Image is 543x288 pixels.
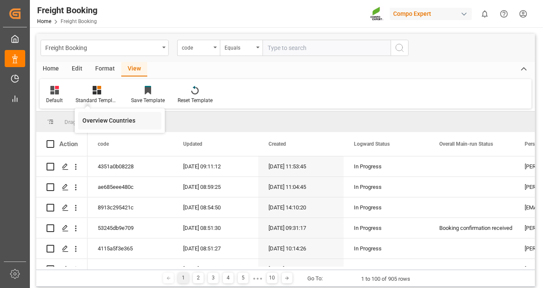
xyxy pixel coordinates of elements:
[36,156,88,177] div: Press SPACE to select this row.
[88,197,173,217] div: 8913c295421c
[354,239,419,259] div: In Progress
[182,42,211,52] div: code
[354,157,419,176] div: In Progress
[178,273,189,283] div: 1
[37,4,97,17] div: Freight Booking
[193,273,204,283] div: 2
[45,42,159,53] div: Freight Booking
[36,218,88,238] div: Press SPACE to select this row.
[173,259,258,279] div: [DATE] 08:49:05
[177,40,220,56] button: open menu
[258,238,344,259] div: [DATE] 10:14:26
[64,119,131,125] span: Drag here to set row groups
[37,18,51,24] a: Home
[258,177,344,197] div: [DATE] 11:04:45
[208,273,219,283] div: 3
[267,273,277,283] div: 10
[390,6,475,22] button: Compo Expert
[439,141,493,147] span: Overall Main-run Status
[354,177,419,197] div: In Progress
[269,141,286,147] span: Created
[36,62,65,76] div: Home
[225,42,254,52] div: Equals
[36,197,88,218] div: Press SPACE to select this row.
[220,40,263,56] button: open menu
[36,259,88,279] div: Press SPACE to select this row.
[439,259,504,279] div: Booking confirmation received
[361,275,410,283] div: 1 to 100 of 905 rows
[370,6,384,21] img: Screenshot%202023-09-29%20at%2010.02.21.png_1712312052.png
[88,177,173,197] div: ae685eee480c
[89,62,121,76] div: Format
[307,274,323,283] div: Go To:
[131,97,165,104] div: Save Template
[41,40,169,56] button: open menu
[258,197,344,217] div: [DATE] 14:10:20
[173,218,258,238] div: [DATE] 08:51:30
[88,259,173,279] div: ff24979c22b2
[36,238,88,259] div: Press SPACE to select this row.
[391,40,409,56] button: search button
[439,218,504,238] div: Booking confirmation received
[178,97,213,104] div: Reset Template
[354,259,419,279] div: In Progress
[88,156,173,176] div: 4351a0b08228
[354,198,419,217] div: In Progress
[76,97,118,104] div: Standard Templates
[475,4,494,24] button: show 0 new notifications
[258,218,344,238] div: [DATE] 09:31:17
[82,116,157,125] div: Overview Countries
[173,156,258,176] div: [DATE] 09:11:12
[258,156,344,176] div: [DATE] 11:53:45
[183,141,202,147] span: Updated
[65,62,89,76] div: Edit
[46,97,63,104] div: Default
[88,238,173,259] div: 4115a5f3e365
[354,218,419,238] div: In Progress
[223,273,234,283] div: 4
[253,275,262,282] div: ● ● ●
[494,4,514,24] button: Help Center
[98,141,109,147] span: code
[121,62,147,76] div: View
[354,141,390,147] span: Logward Status
[390,8,472,20] div: Compo Expert
[258,259,344,279] div: [DATE] 12:00:57
[173,197,258,217] div: [DATE] 08:54:50
[173,177,258,197] div: [DATE] 08:59:25
[59,140,78,148] div: Action
[88,218,173,238] div: 53245db9e709
[173,238,258,259] div: [DATE] 08:51:27
[36,177,88,197] div: Press SPACE to select this row.
[263,40,391,56] input: Type to search
[238,273,248,283] div: 5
